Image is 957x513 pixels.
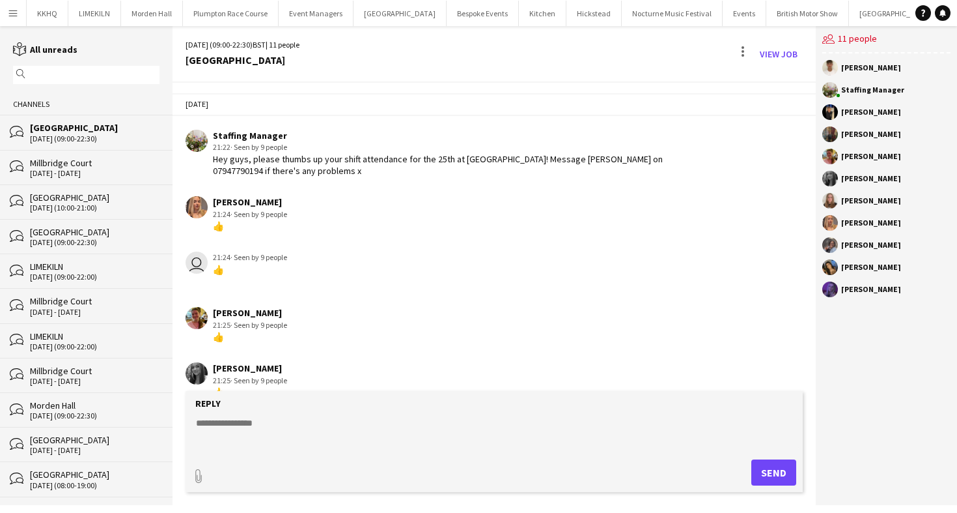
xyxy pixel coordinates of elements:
[622,1,723,26] button: Nocturne Music Festival
[30,238,159,247] div: [DATE] (09:00-22:30)
[213,264,287,276] div: 👍
[447,1,519,26] button: Bespoke Events
[279,1,354,26] button: Event Managers
[30,365,159,377] div: Millbridge Court
[213,307,287,319] div: [PERSON_NAME]
[173,93,816,115] div: [DATE]
[213,153,700,177] div: Hey guys, please thumbs up your shift attendance for the 25th at [GEOGRAPHIC_DATA]! Message [PERS...
[183,1,279,26] button: Plumpton Race Course
[213,252,287,263] div: 21:24
[213,220,287,232] div: 👍
[27,1,68,26] button: KKHQ
[230,142,287,152] span: · Seen by 9 people
[213,319,287,331] div: 21:25
[30,134,159,143] div: [DATE] (09:00-22:30)
[30,169,159,178] div: [DATE] - [DATE]
[30,330,159,342] div: LIMEKILN
[30,203,159,213] div: [DATE] (10:00-21:00)
[213,362,287,374] div: [PERSON_NAME]
[121,1,183,26] button: Morden Hall
[213,196,287,208] div: [PERSON_NAME]
[30,192,159,203] div: [GEOGRAPHIC_DATA]
[213,331,287,343] div: 👍
[230,209,287,219] span: · Seen by 9 people
[30,157,159,169] div: Millbridge Court
[30,261,159,272] div: LIMEKILN
[230,320,287,330] span: · Seen by 9 people
[230,375,287,385] span: · Seen by 9 people
[213,387,287,398] div: 👍
[30,446,159,455] div: [DATE] - [DATE]
[849,1,942,26] button: [GEOGRAPHIC_DATA]
[841,219,901,227] div: [PERSON_NAME]
[30,400,159,411] div: Morden Hall
[30,272,159,282] div: [DATE] (09:00-22:00)
[68,1,121,26] button: LIMEKILN
[755,44,803,65] a: View Job
[841,153,901,160] div: [PERSON_NAME]
[30,434,159,446] div: [GEOGRAPHIC_DATA]
[213,130,700,141] div: Staffing Manager
[13,44,77,55] a: All unreads
[841,86,904,94] div: Staffing Manager
[841,263,901,271] div: [PERSON_NAME]
[841,108,901,116] div: [PERSON_NAME]
[213,141,700,153] div: 21:22
[230,252,287,262] span: · Seen by 9 people
[766,1,849,26] button: British Motor Show
[519,1,566,26] button: Kitchen
[841,175,901,183] div: [PERSON_NAME]
[186,39,299,51] div: [DATE] (09:00-22:30) | 11 people
[195,398,221,409] label: Reply
[30,481,159,490] div: [DATE] (08:00-19:00)
[30,295,159,307] div: Millbridge Court
[186,54,299,66] div: [GEOGRAPHIC_DATA]
[354,1,447,26] button: [GEOGRAPHIC_DATA]
[30,377,159,386] div: [DATE] - [DATE]
[30,122,159,134] div: [GEOGRAPHIC_DATA]
[253,40,266,50] span: BST
[841,130,901,138] div: [PERSON_NAME]
[723,1,766,26] button: Events
[841,197,901,205] div: [PERSON_NAME]
[841,286,901,293] div: [PERSON_NAME]
[751,460,796,486] button: Send
[30,308,159,317] div: [DATE] - [DATE]
[841,241,901,249] div: [PERSON_NAME]
[566,1,622,26] button: Hickstead
[30,469,159,480] div: [GEOGRAPHIC_DATA]
[30,411,159,420] div: [DATE] (09:00-22:30)
[213,375,287,387] div: 21:25
[213,209,287,220] div: 21:24
[30,226,159,238] div: [GEOGRAPHIC_DATA]
[841,64,901,72] div: [PERSON_NAME]
[822,26,950,53] div: 11 people
[30,342,159,351] div: [DATE] (09:00-22:00)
